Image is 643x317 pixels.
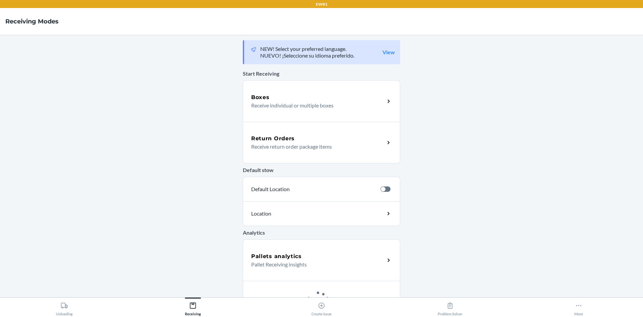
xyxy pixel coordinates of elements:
p: Receive individual or multiple boxes [251,101,379,109]
div: More [574,299,583,316]
a: Return OrdersReceive return order package items [243,122,400,163]
h5: Pallets analytics [251,252,302,260]
p: Default stow [243,166,400,174]
p: NUEVO! ¡Seleccione su idioma preferido. [260,52,354,59]
div: Problem Solver [438,299,462,316]
h5: Return Orders [251,135,295,143]
button: Receiving [129,298,257,316]
h4: Receiving Modes [5,17,59,26]
p: Location [251,210,330,218]
div: Receiving [185,299,201,316]
a: View [382,49,395,56]
p: Start Receiving [243,70,400,78]
p: Analytics [243,229,400,237]
a: Pallets analyticsPallet Receiving insights [243,239,400,281]
a: Location [243,201,400,226]
button: Create Issue [257,298,386,316]
p: Pallet Receiving insights [251,260,379,268]
p: Default Location [251,185,375,193]
h5: Boxes [251,93,270,101]
p: Receive return order package items [251,143,379,151]
a: BoxesReceive individual or multiple boxes [243,80,400,122]
button: More [514,298,643,316]
div: Create Issue [311,299,332,316]
p: EWR1 [316,1,328,7]
p: NEW! Select your preferred language. [260,46,354,52]
div: Unloading [56,299,73,316]
button: Problem Solver [386,298,514,316]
